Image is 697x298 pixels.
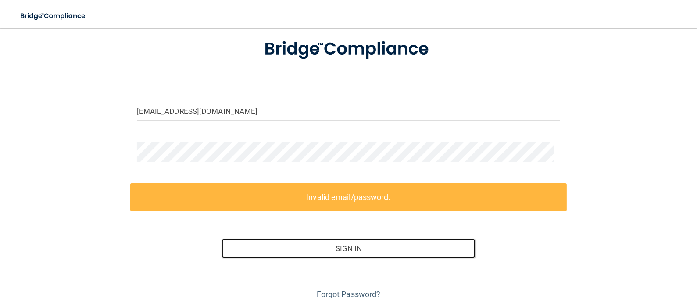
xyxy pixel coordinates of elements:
input: Email [137,101,561,121]
label: Invalid email/password. [130,183,567,211]
img: bridge_compliance_login_screen.278c3ca4.svg [246,26,450,72]
button: Sign In [222,239,475,258]
img: bridge_compliance_login_screen.278c3ca4.svg [13,7,94,25]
